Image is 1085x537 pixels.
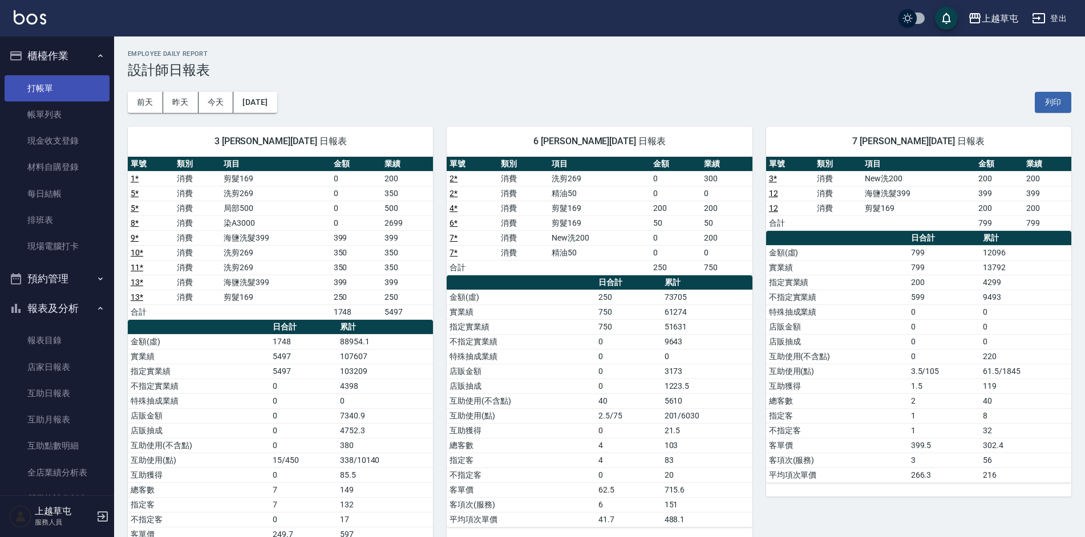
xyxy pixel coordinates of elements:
th: 類別 [174,157,220,172]
a: 12 [769,189,778,198]
td: 不指定實業績 [447,334,596,349]
td: 32 [980,423,1071,438]
td: 750 [596,319,661,334]
button: 登出 [1027,8,1071,29]
td: 61274 [662,304,752,319]
th: 單號 [447,157,497,172]
button: 前天 [128,92,163,113]
td: 40 [596,393,661,408]
table: a dense table [766,157,1071,231]
th: 項目 [862,157,975,172]
td: 洗剪269 [549,171,650,186]
div: 上越草屯 [982,11,1018,26]
td: 消費 [174,275,220,290]
td: 3173 [662,364,752,379]
td: 799 [975,215,1023,230]
td: 750 [596,304,661,319]
td: 399 [331,275,382,290]
th: 類別 [814,157,862,172]
td: 1223.5 [662,379,752,393]
td: 799 [908,245,980,260]
td: 特殊抽成業績 [766,304,908,319]
td: 互助使用(不含點) [766,349,908,364]
td: 149 [337,482,433,497]
td: 6 [596,497,661,512]
td: 染A3000 [221,215,331,230]
td: 200 [975,171,1023,186]
td: 0 [331,215,382,230]
a: 互助月報表 [5,406,110,433]
td: 精油50 [549,245,650,260]
td: 200 [1023,201,1071,215]
td: 51631 [662,319,752,334]
th: 累計 [980,231,1071,246]
td: 0 [908,349,980,364]
td: 0 [596,334,661,349]
td: 0 [270,393,337,408]
td: 金額(虛) [128,334,270,349]
td: 20 [662,467,752,482]
td: 200 [1023,171,1071,186]
td: 0 [270,512,337,527]
a: 互助日報表 [5,380,110,406]
td: 店販金額 [766,319,908,334]
td: 0 [650,230,701,245]
td: 200 [382,171,433,186]
th: 日合計 [596,275,661,290]
a: 互助點數明細 [5,433,110,459]
td: 200 [701,201,752,215]
td: 消費 [174,215,220,230]
table: a dense table [447,275,752,527]
td: 互助獲得 [766,379,908,393]
td: 3 [908,453,980,467]
h3: 設計師日報表 [128,62,1071,78]
td: 消費 [498,230,549,245]
td: 119 [980,379,1071,393]
td: 399 [331,230,382,245]
td: 216 [980,467,1071,482]
td: 41.7 [596,512,661,527]
td: 店販金額 [128,408,270,423]
td: 61.5/1845 [980,364,1071,379]
td: 500 [382,201,433,215]
span: 7 [PERSON_NAME][DATE] 日報表 [780,136,1058,147]
td: 0 [701,186,752,201]
td: 互助使用(不含點) [447,393,596,408]
th: 業績 [1023,157,1071,172]
a: 報表目錄 [5,327,110,353]
td: 3.5/105 [908,364,980,379]
th: 單號 [128,157,174,172]
td: 399 [1023,186,1071,201]
a: 營業統計分析表 [5,486,110,512]
td: 消費 [174,230,220,245]
td: 599 [908,290,980,304]
td: 132 [337,497,433,512]
th: 金額 [975,157,1023,172]
td: 1748 [331,304,382,319]
td: 5497 [382,304,433,319]
td: 洗剪269 [221,245,331,260]
button: 上越草屯 [963,7,1023,30]
td: 0 [596,364,661,379]
td: 799 [908,260,980,275]
td: 洗剪269 [221,260,331,275]
td: 4752.3 [337,423,433,438]
td: 客單價 [766,438,908,453]
td: 互助使用(不含點) [128,438,270,453]
td: 0 [270,423,337,438]
td: 5497 [270,364,337,379]
th: 累計 [662,275,752,290]
td: 剪髮169 [862,201,975,215]
button: 今天 [199,92,234,113]
td: 0 [596,467,661,482]
a: 打帳單 [5,75,110,101]
td: 350 [382,245,433,260]
td: 1748 [270,334,337,349]
td: 消費 [498,186,549,201]
button: save [935,7,958,30]
td: 200 [650,201,701,215]
a: 帳單列表 [5,101,110,128]
td: 0 [662,349,752,364]
td: 消費 [498,215,549,230]
td: 107607 [337,349,433,364]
